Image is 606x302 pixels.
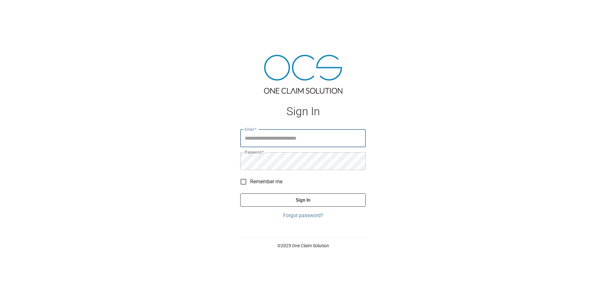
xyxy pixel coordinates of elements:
label: Password [245,149,264,155]
button: Sign In [240,193,366,207]
img: ocs-logo-white-transparent.png [8,4,33,16]
h1: Sign In [240,105,366,118]
img: ocs-logo-tra.png [264,55,342,94]
p: © 2025 One Claim Solution [240,242,366,249]
a: Forgot password? [240,212,366,219]
span: Remember me [250,178,282,186]
label: Email [245,127,257,132]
